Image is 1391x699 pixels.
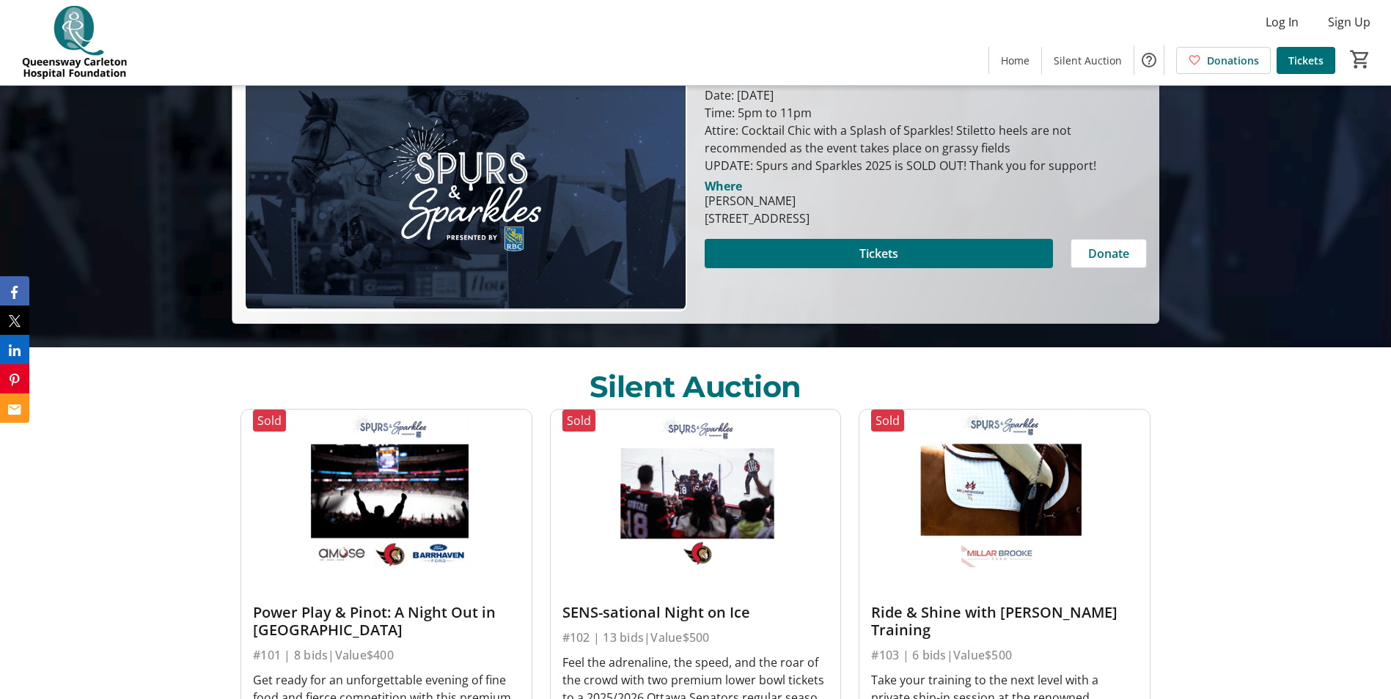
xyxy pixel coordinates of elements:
[253,604,520,639] div: Power Play & Pinot: A Night Out in [GEOGRAPHIC_DATA]
[562,604,829,621] div: SENS-sational Night on Ice
[1042,47,1134,74] a: Silent Auction
[1001,53,1030,68] span: Home
[1277,47,1335,74] a: Tickets
[241,410,532,572] img: Power Play & Pinot: A Night Out in Ottawa
[551,410,841,572] img: SENS-sational Night on Ice
[1328,13,1370,31] span: Sign Up
[1176,47,1271,74] a: Donations
[1088,245,1129,262] span: Donate
[590,365,801,409] div: Silent Auction
[253,410,286,432] div: Sold
[1054,53,1122,68] span: Silent Auction
[705,86,1147,174] div: Date: [DATE] Time: 5pm to 11pm Attire: Cocktail Chic with a Splash of Sparkles! Stiletto heels ar...
[1266,13,1299,31] span: Log In
[859,410,1150,572] img: Ride & Shine with Millar Brooke Training
[705,239,1053,268] button: Tickets
[705,180,742,192] div: Where
[1134,45,1164,75] button: Help
[705,210,810,227] div: [STREET_ADDRESS]
[1071,239,1147,268] button: Donate
[989,47,1041,74] a: Home
[562,627,829,648] div: #102 | 13 bids | Value $500
[253,645,520,665] div: #101 | 8 bids | Value $400
[871,410,904,432] div: Sold
[562,410,595,432] div: Sold
[871,645,1138,665] div: #103 | 6 bids | Value $500
[9,6,139,79] img: QCH Foundation's Logo
[859,245,898,262] span: Tickets
[1288,53,1324,68] span: Tickets
[871,604,1138,639] div: Ride & Shine with [PERSON_NAME] Training
[244,63,686,311] img: Campaign CTA Media Photo
[1347,46,1373,73] button: Cart
[1316,10,1382,34] button: Sign Up
[705,192,810,210] div: [PERSON_NAME]
[1207,53,1259,68] span: Donations
[1254,10,1310,34] button: Log In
